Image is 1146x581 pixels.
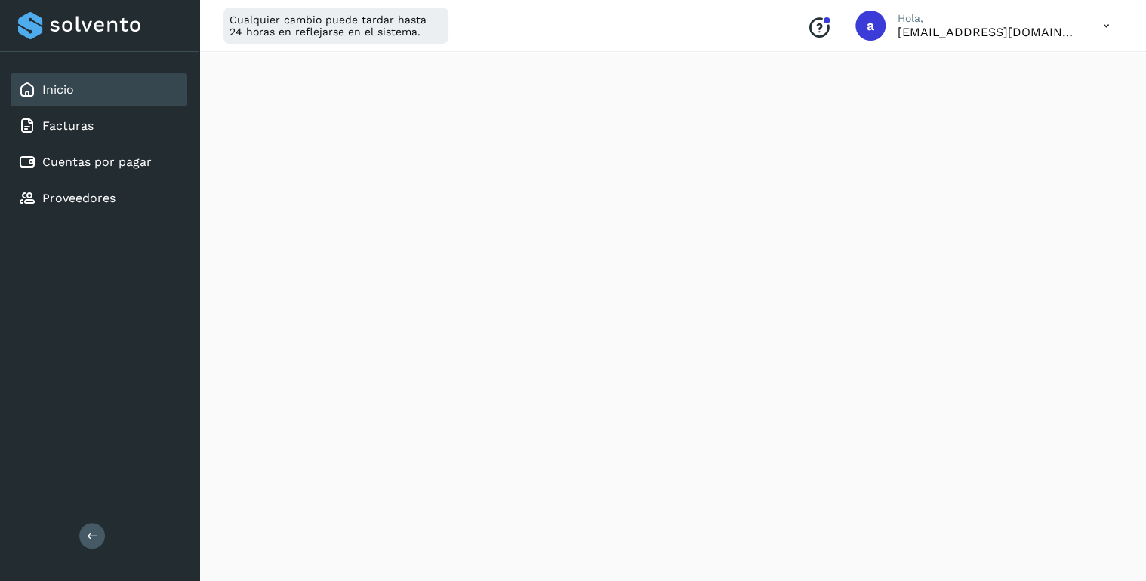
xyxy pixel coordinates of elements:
[42,191,116,205] a: Proveedores
[42,155,152,169] a: Cuentas por pagar
[11,182,187,215] div: Proveedores
[898,12,1079,25] p: Hola,
[898,25,1079,39] p: antoniovmtz@yahoo.com.mx
[223,8,448,44] div: Cualquier cambio puede tardar hasta 24 horas en reflejarse en el sistema.
[11,146,187,179] div: Cuentas por pagar
[42,118,94,133] a: Facturas
[11,109,187,143] div: Facturas
[42,82,74,97] a: Inicio
[11,73,187,106] div: Inicio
